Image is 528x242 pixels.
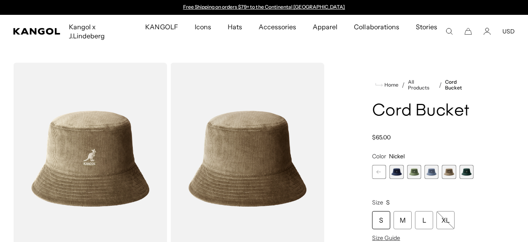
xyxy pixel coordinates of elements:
div: M [394,211,412,229]
nav: breadcrumbs [372,79,474,91]
span: Accessories [259,15,296,39]
label: Olive [407,165,421,179]
div: S [372,211,390,229]
a: Account [483,28,491,35]
button: USD [502,28,515,35]
label: Denim Blue [424,165,438,179]
label: Forrester [460,165,474,179]
span: S [386,199,390,206]
a: Collaborations [346,15,407,39]
a: Home [375,81,398,89]
a: Accessories [250,15,304,39]
span: Kangol x J.Lindeberg [69,15,129,48]
div: XL [436,211,455,229]
span: Collaborations [354,15,399,39]
a: Free Shipping on orders $79+ to the Continental [GEOGRAPHIC_DATA] [183,4,345,10]
span: Color [372,153,386,160]
div: 8 of 9 [442,165,456,179]
div: 9 of 9 [460,165,474,179]
span: Home [383,82,398,88]
span: Stories [416,15,437,48]
div: 6 of 9 [407,165,421,179]
li: / [398,80,405,90]
a: Kangol [13,28,61,35]
span: KANGOLF [145,15,178,39]
a: Icons [186,15,219,39]
div: 4 of 9 [372,165,386,179]
summary: Search here [445,28,453,35]
div: 5 of 9 [389,165,403,179]
slideshow-component: Announcement bar [179,4,349,11]
span: Apparel [313,15,337,39]
a: Kangol x J.Lindeberg [61,15,137,48]
a: KANGOLF [137,15,186,39]
li: / [436,80,442,90]
span: Icons [195,15,211,39]
div: Announcement [179,4,349,11]
a: Apparel [304,15,346,39]
a: Cord Bucket [445,79,474,91]
label: Navy [389,165,403,179]
label: Nickel [442,165,456,179]
span: Size [372,199,383,206]
span: $65.00 [372,134,391,141]
span: Nickel [389,153,405,160]
a: Hats [219,15,250,39]
a: Stories [408,15,445,48]
a: All Products [408,79,436,91]
button: Cart [464,28,472,35]
span: Hats [228,15,242,39]
h1: Cord Bucket [372,102,474,120]
span: Size Guide [372,234,400,242]
div: 7 of 9 [424,165,438,179]
div: 1 of 2 [179,4,349,11]
div: L [415,211,433,229]
label: Black [372,165,386,179]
